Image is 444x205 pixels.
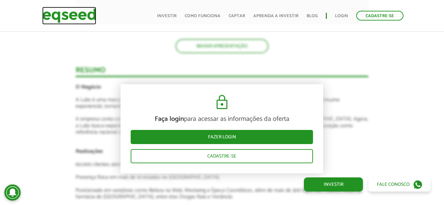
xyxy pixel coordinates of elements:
[131,149,313,163] a: Cadastre-se
[131,130,313,144] a: Fazer login
[335,14,348,18] a: Login
[131,115,313,123] p: para acessar as informações da oferta
[356,11,403,21] a: Cadastre-se
[155,113,184,125] strong: Faça login
[307,14,318,18] a: Blog
[304,177,363,192] a: Investir
[229,14,245,18] a: Captar
[185,14,220,18] a: Como funciona
[157,14,177,18] a: Investir
[368,177,430,192] a: Fale conosco
[253,14,298,18] a: Aprenda a investir
[42,7,96,25] img: EqSeed
[214,94,230,110] img: cadeado.svg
